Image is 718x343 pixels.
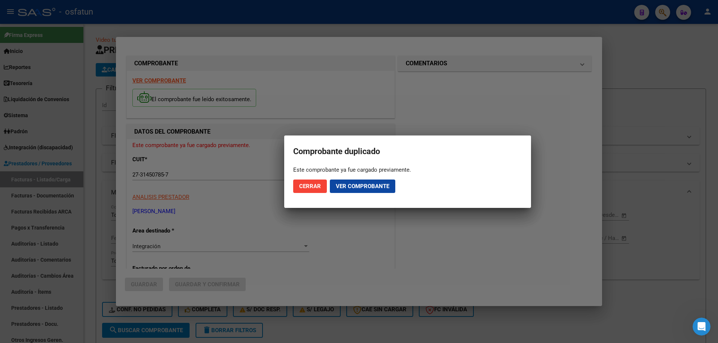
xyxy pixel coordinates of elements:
[330,180,395,193] button: Ver comprobante
[299,183,321,190] span: Cerrar
[293,180,327,193] button: Cerrar
[293,166,522,174] div: Este comprobante ya fue cargado previamente.
[336,183,389,190] span: Ver comprobante
[293,144,522,159] h2: Comprobante duplicado
[693,318,711,336] iframe: Intercom live chat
